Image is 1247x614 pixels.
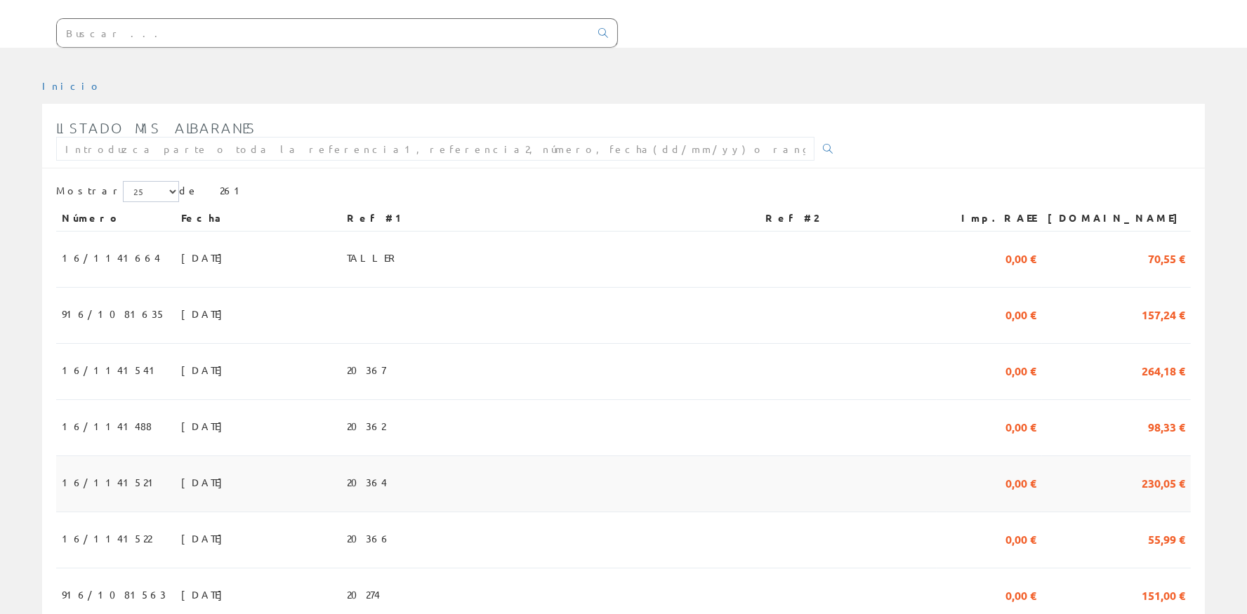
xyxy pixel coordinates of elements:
[181,582,230,606] span: [DATE]
[937,206,1042,231] th: Imp.RAEE
[347,470,387,494] span: 20364
[56,137,814,161] input: Introduzca parte o toda la referencia1, referencia2, número, fecha(dd/mm/yy) o rango de fechas(dd...
[1142,302,1185,326] span: 157,24 €
[347,526,391,550] span: 20366
[56,119,256,136] span: Listado mis albaranes
[347,582,380,606] span: 20274
[56,206,176,231] th: Número
[62,582,166,606] span: 916/1081563
[1142,470,1185,494] span: 230,05 €
[347,246,400,269] span: TALLER
[1148,526,1185,550] span: 55,99 €
[181,470,230,494] span: [DATE]
[1005,470,1036,494] span: 0,00 €
[62,470,159,494] span: 16/1141521
[57,19,590,47] input: Buscar ...
[1005,302,1036,326] span: 0,00 €
[1005,582,1036,606] span: 0,00 €
[1148,414,1185,438] span: 98,33 €
[1005,246,1036,269] span: 0,00 €
[760,206,937,231] th: Ref #2
[176,206,341,231] th: Fecha
[341,206,760,231] th: Ref #1
[1005,358,1036,382] span: 0,00 €
[56,181,1191,206] div: de 261
[181,358,230,382] span: [DATE]
[347,358,385,382] span: 20367
[62,302,166,326] span: 916/1081635
[181,246,230,269] span: [DATE]
[1148,246,1185,269] span: 70,55 €
[1005,414,1036,438] span: 0,00 €
[1142,358,1185,382] span: 264,18 €
[181,302,230,326] span: [DATE]
[1042,206,1191,231] th: [DOMAIN_NAME]
[347,414,385,438] span: 20362
[62,358,161,382] span: 16/1141541
[1142,582,1185,606] span: 151,00 €
[62,246,160,269] span: 16/1141664
[123,181,179,202] select: Mostrar
[1005,526,1036,550] span: 0,00 €
[56,181,179,202] label: Mostrar
[62,526,152,550] span: 16/1141522
[42,79,102,92] a: Inicio
[181,414,230,438] span: [DATE]
[181,526,230,550] span: [DATE]
[62,414,152,438] span: 16/1141488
